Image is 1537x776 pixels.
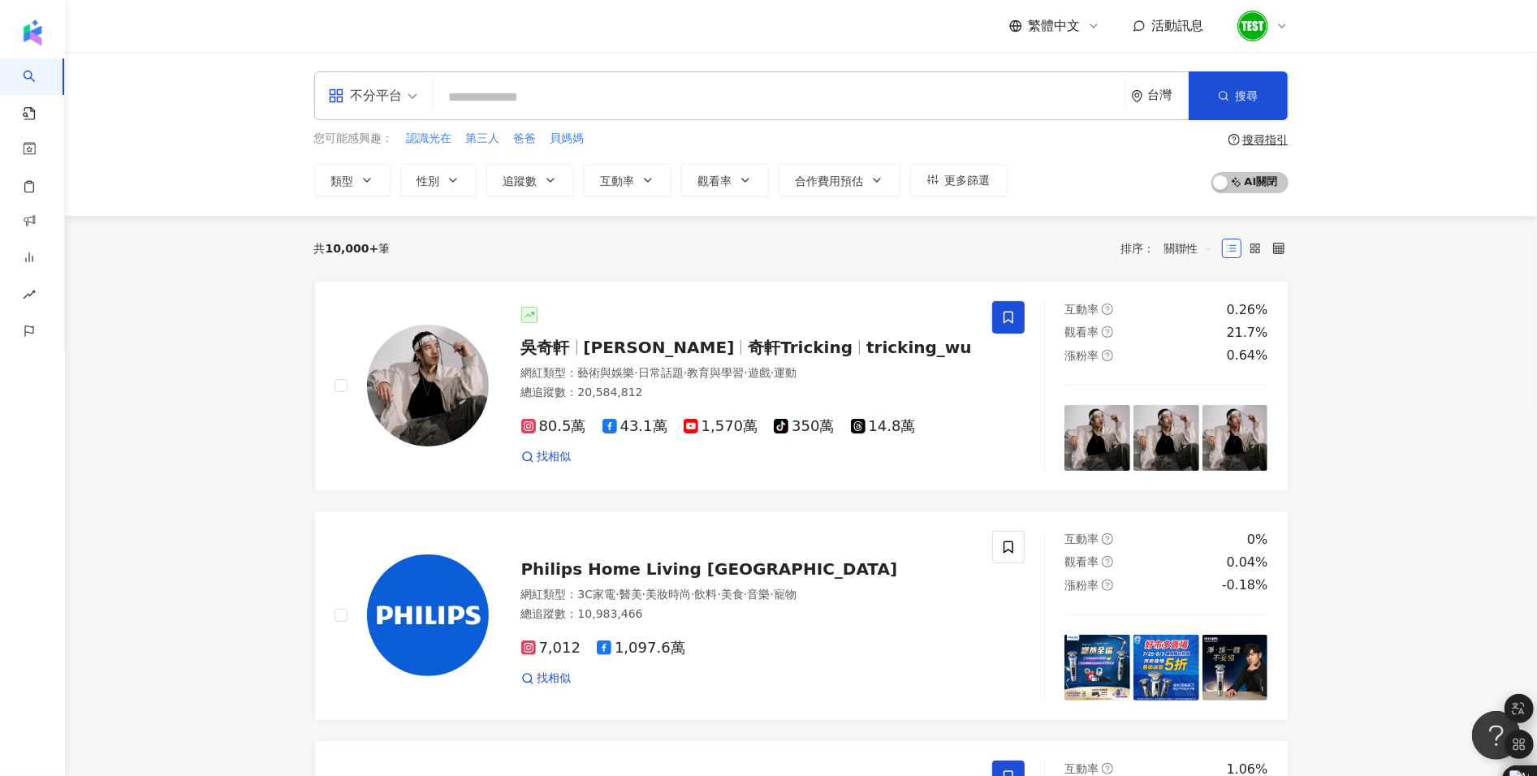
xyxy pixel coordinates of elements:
[521,338,570,357] span: 吳奇軒
[597,640,685,657] span: 1,097.6萬
[744,588,747,601] span: ·
[578,366,635,379] span: 藝術與娛樂
[521,449,572,465] a: 找相似
[687,366,744,379] span: 教育與學習
[638,366,684,379] span: 日常話題
[684,418,758,435] span: 1,570萬
[328,88,344,104] span: appstore
[23,278,36,315] span: rise
[1102,763,1113,774] span: question-circle
[367,554,489,676] img: KOL Avatar
[417,175,440,188] span: 性別
[602,418,667,435] span: 43.1萬
[1236,89,1259,102] span: 搜尋
[1102,304,1113,315] span: question-circle
[328,83,403,109] div: 不分平台
[1164,235,1213,261] span: 關聯性
[314,511,1289,721] a: KOL AvatarPhilips Home Living [GEOGRAPHIC_DATA]網紅類型：3C家電·醫美·美妝時尚·飲料·美食·音樂·寵物總追蹤數：10,983,4667,0121...
[331,175,354,188] span: 類型
[1102,580,1113,591] span: question-circle
[314,164,391,196] button: 類型
[774,418,834,435] span: 350萬
[718,588,721,601] span: ·
[550,130,585,148] button: 貝媽媽
[1227,347,1268,364] div: 0.64%
[744,366,747,379] span: ·
[642,588,645,601] span: ·
[314,242,391,255] div: 共 筆
[1133,635,1199,701] img: post-image
[1102,326,1113,338] span: question-circle
[635,366,638,379] span: ·
[1189,71,1288,120] button: 搜尋
[521,418,586,435] span: 80.5萬
[1131,90,1143,102] span: environment
[521,365,974,382] div: 網紅類型 ：
[779,164,900,196] button: 合作費用預估
[1222,576,1268,594] div: -0.18%
[314,281,1289,491] a: KOL Avatar吳奇軒[PERSON_NAME]奇軒Trickingtricking_wu網紅類型：藝術與娛樂·日常話題·教育與學習·遊戲·運動總追蹤數：20,584,81280.5萬43....
[770,588,773,601] span: ·
[503,175,538,188] span: 追蹤數
[1064,325,1099,338] span: 觀看率
[1472,711,1521,760] iframe: Help Scout Beacon - Open
[1064,349,1099,362] span: 漲粉率
[1152,18,1204,33] span: 活動訊息
[23,58,55,122] a: search
[19,19,45,45] img: logo icon
[466,131,500,147] span: 第三人
[1247,531,1267,549] div: 0%
[407,131,452,147] span: 認識光在
[367,325,489,446] img: KOL Avatar
[1227,554,1268,571] div: 0.04%
[514,131,537,147] span: 爸爸
[748,366,771,379] span: 遊戲
[645,588,691,601] span: 美妝時尚
[771,366,774,379] span: ·
[1064,762,1099,775] span: 互動率
[1064,555,1099,568] span: 觀看率
[1121,235,1222,261] div: 排序：
[1064,532,1099,545] span: 互動率
[910,164,1008,196] button: 更多篩選
[945,174,991,187] span: 更多篩選
[691,588,694,601] span: ·
[1148,88,1189,102] div: 台灣
[465,130,501,148] button: 第三人
[620,588,642,601] span: 醫美
[521,559,898,579] span: Philips Home Living [GEOGRAPHIC_DATA]
[1227,301,1268,319] div: 0.26%
[796,175,864,188] span: 合作費用預估
[1064,405,1130,471] img: post-image
[1064,303,1099,316] span: 互動率
[1102,556,1113,567] span: question-circle
[747,588,770,601] span: 音樂
[698,175,732,188] span: 觀看率
[521,587,974,603] div: 網紅類型 ：
[1102,533,1113,545] span: question-circle
[400,164,477,196] button: 性別
[601,175,635,188] span: 互動率
[521,670,572,687] a: 找相似
[1133,405,1199,471] img: post-image
[1202,635,1268,701] img: post-image
[1064,635,1130,701] img: post-image
[521,385,974,401] div: 總追蹤數 ： 20,584,812
[584,164,671,196] button: 互動率
[1227,324,1268,342] div: 21.7%
[1102,350,1113,361] span: question-circle
[774,366,797,379] span: 運動
[681,164,769,196] button: 觀看率
[406,130,453,148] button: 認識光在
[326,242,379,255] span: 10,000+
[1243,133,1289,146] div: 搜尋指引
[1202,405,1268,471] img: post-image
[774,588,797,601] span: 寵物
[748,338,853,357] span: 奇軒Tricking
[521,640,581,657] span: 7,012
[538,449,572,465] span: 找相似
[538,670,572,687] span: 找相似
[695,588,718,601] span: 飲料
[1237,11,1268,41] img: unnamed.png
[550,131,585,147] span: 貝媽媽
